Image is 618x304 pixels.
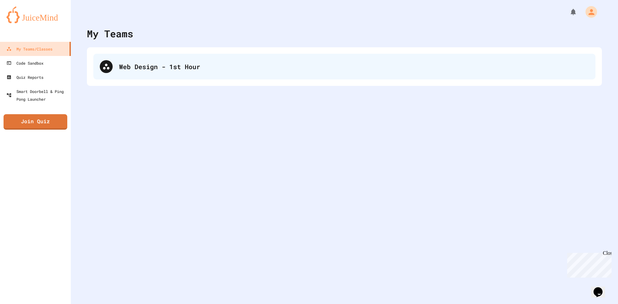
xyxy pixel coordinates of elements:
div: Code Sandbox [6,59,43,67]
div: Smart Doorbell & Ping Pong Launcher [6,88,68,103]
div: My Teams [87,26,133,41]
img: logo-orange.svg [6,6,64,23]
div: My Notifications [557,6,579,17]
iframe: chat widget [565,250,612,278]
div: Web Design - 1st Hour [93,54,595,79]
a: Join Quiz [4,114,67,130]
div: Quiz Reports [6,73,43,81]
iframe: chat widget [591,278,612,298]
div: Web Design - 1st Hour [119,62,589,71]
div: Chat with us now!Close [3,3,44,41]
div: My Teams/Classes [6,45,52,53]
div: My Account [579,5,599,19]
